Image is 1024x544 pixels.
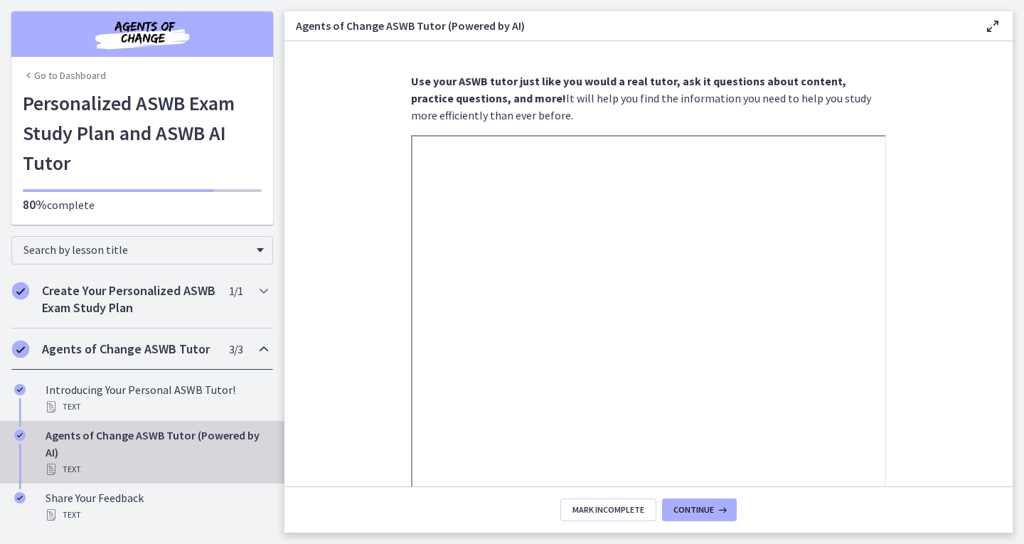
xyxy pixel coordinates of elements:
[23,196,262,213] p: complete
[673,504,714,516] span: Continue
[57,17,228,51] img: Agents of Change
[411,73,886,124] p: It will help you find the information you need to help you study more efficiently than ever before.
[14,492,26,503] i: Completed
[296,17,961,34] h3: Agents of Change ASWB Tutor (Powered by AI)
[46,398,267,415] div: Text
[12,282,29,299] i: Completed
[11,236,273,265] div: Search by lesson title
[662,498,737,521] button: Continue
[46,506,267,523] div: Text
[42,341,215,358] h2: Agents of Change ASWB Tutor
[229,341,242,358] span: 3 / 3
[14,430,26,441] i: Completed
[411,74,689,88] strong: Use your ASWB tutor just like you would a real tutor, a
[23,242,250,257] span: Search by lesson title
[46,461,267,478] div: Text
[14,384,26,395] i: Completed
[46,489,267,523] div: Share Your Feedback
[46,427,267,478] div: Agents of Change ASWB Tutor (Powered by AI)
[560,498,656,521] button: Mark Incomplete
[23,68,106,82] a: Go to Dashboard
[46,381,267,415] div: Introducing Your Personal ASWB Tutor!
[12,341,29,358] i: Completed
[229,282,242,299] span: 1 / 1
[23,88,262,178] h1: Personalized ASWB Exam Study Plan and ASWB AI Tutor
[23,196,47,213] span: 80%
[572,504,644,516] span: Mark Incomplete
[42,282,215,316] h2: Create Your Personalized ASWB Exam Study Plan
